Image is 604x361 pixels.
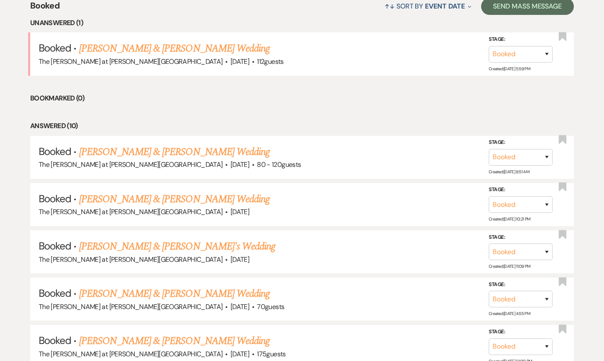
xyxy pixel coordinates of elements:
label: Stage: [489,138,553,147]
a: [PERSON_NAME] & [PERSON_NAME] Wedding [79,286,270,301]
span: Created: [DATE] 5:59 PM [489,66,530,71]
span: Booked [39,334,71,347]
li: Answered (10) [30,120,574,132]
span: Booked [39,287,71,300]
span: The [PERSON_NAME] at [PERSON_NAME][GEOGRAPHIC_DATA] [39,350,222,358]
span: Booked [39,192,71,205]
span: [DATE] [231,350,249,358]
span: ↑↓ [385,2,395,11]
a: [PERSON_NAME] & [PERSON_NAME] Wedding [79,144,270,160]
span: Created: [DATE] 10:21 PM [489,216,530,222]
a: [PERSON_NAME] & [PERSON_NAME] Wedding [79,333,270,349]
label: Stage: [489,327,553,337]
span: 70 guests [257,302,284,311]
span: [DATE] [231,255,249,264]
span: 112 guests [257,57,283,66]
span: Booked [39,41,71,54]
a: [PERSON_NAME] & [PERSON_NAME] Wedding [79,192,270,207]
span: Created: [DATE] 11:09 PM [489,264,530,269]
a: [PERSON_NAME] & [PERSON_NAME]'s Wedding [79,239,276,254]
span: The [PERSON_NAME] at [PERSON_NAME][GEOGRAPHIC_DATA] [39,57,222,66]
span: 80 - 120 guests [257,160,301,169]
span: The [PERSON_NAME] at [PERSON_NAME][GEOGRAPHIC_DATA] [39,207,222,216]
span: The [PERSON_NAME] at [PERSON_NAME][GEOGRAPHIC_DATA] [39,302,222,311]
span: Booked [39,239,71,252]
span: [DATE] [231,160,249,169]
label: Stage: [489,233,553,242]
span: Created: [DATE] 4:55 PM [489,311,530,316]
span: [DATE] [231,57,249,66]
span: Event Date [425,2,464,11]
li: Bookmarked (0) [30,93,574,104]
a: [PERSON_NAME] & [PERSON_NAME] Wedding [79,41,270,56]
span: The [PERSON_NAME] at [PERSON_NAME][GEOGRAPHIC_DATA] [39,255,222,264]
span: 175 guests [257,350,285,358]
label: Stage: [489,35,553,44]
span: [DATE] [231,207,249,216]
label: Stage: [489,185,553,195]
span: The [PERSON_NAME] at [PERSON_NAME][GEOGRAPHIC_DATA] [39,160,222,169]
label: Stage: [489,280,553,289]
li: Unanswered (1) [30,17,574,29]
span: Booked [39,145,71,158]
span: [DATE] [231,302,249,311]
span: Created: [DATE] 8:51 AM [489,169,529,175]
